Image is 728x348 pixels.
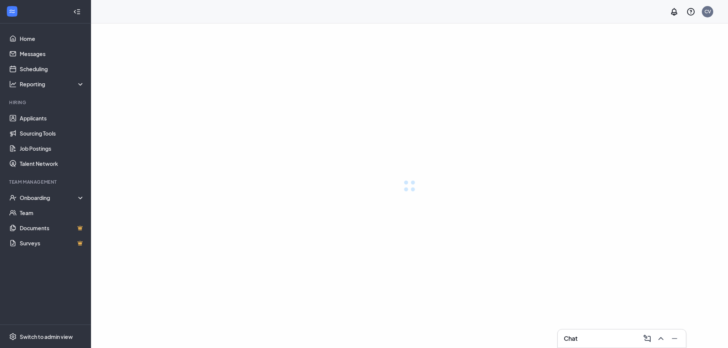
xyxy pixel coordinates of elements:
[20,46,85,61] a: Messages
[20,111,85,126] a: Applicants
[9,179,83,185] div: Team Management
[20,80,85,88] div: Reporting
[20,205,85,220] a: Team
[73,8,81,16] svg: Collapse
[9,333,17,340] svg: Settings
[670,334,679,343] svg: Minimize
[20,141,85,156] a: Job Postings
[20,126,85,141] a: Sourcing Tools
[704,8,711,15] div: CV
[654,332,666,345] button: ChevronUp
[20,194,85,201] div: Onboarding
[20,333,73,340] div: Switch to admin view
[9,80,17,88] svg: Analysis
[20,236,85,251] a: SurveysCrown
[686,7,695,16] svg: QuestionInfo
[643,334,652,343] svg: ComposeMessage
[9,99,83,106] div: Hiring
[9,194,17,201] svg: UserCheck
[20,31,85,46] a: Home
[8,8,16,15] svg: WorkstreamLogo
[20,156,85,171] a: Talent Network
[640,332,653,345] button: ComposeMessage
[20,220,85,236] a: DocumentsCrown
[564,334,577,343] h3: Chat
[20,61,85,76] a: Scheduling
[668,332,680,345] button: Minimize
[670,7,679,16] svg: Notifications
[656,334,665,343] svg: ChevronUp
